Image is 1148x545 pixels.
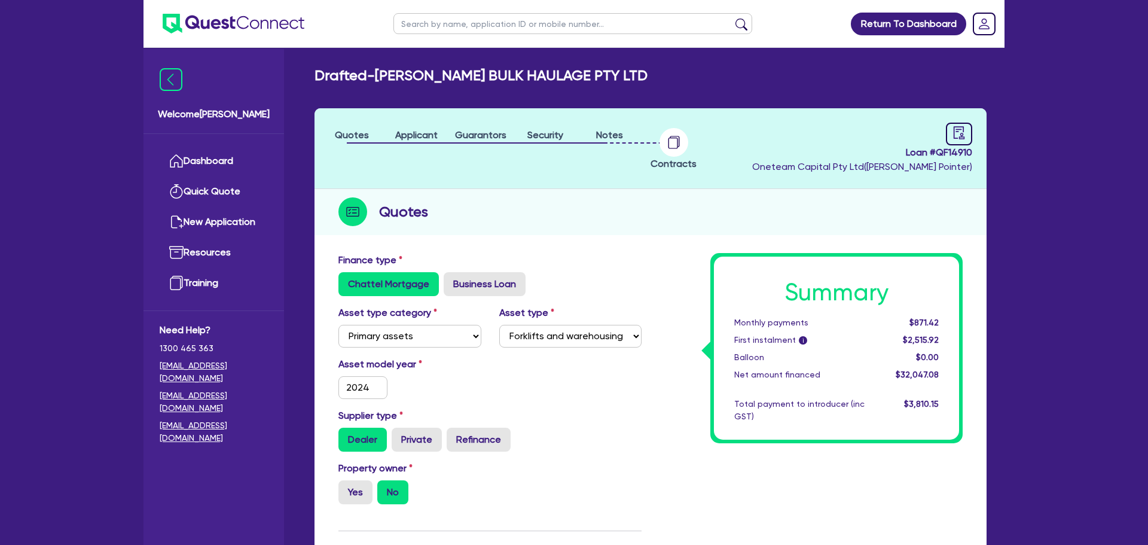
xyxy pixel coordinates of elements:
[160,323,268,337] span: Need Help?
[909,318,939,327] span: $871.42
[447,428,511,452] label: Refinance
[444,272,526,296] label: Business Loan
[160,68,182,91] img: icon-menu-close
[160,342,268,355] span: 1300 465 363
[650,127,697,172] button: Contracts
[160,389,268,415] a: [EMAIL_ADDRESS][DOMAIN_NAME]
[946,123,972,145] a: audit
[338,197,367,226] img: step-icon
[916,352,939,362] span: $0.00
[395,127,438,143] button: Applicant
[395,129,438,141] span: Applicant
[169,276,184,290] img: training
[338,409,403,423] label: Supplier type
[169,245,184,260] img: resources
[338,306,437,320] label: Asset type category
[160,360,268,385] a: [EMAIL_ADDRESS][DOMAIN_NAME]
[169,215,184,229] img: new-application
[651,158,697,169] span: Contracts
[338,253,402,267] label: Finance type
[158,107,270,121] span: Welcome [PERSON_NAME]
[725,316,874,329] div: Monthly payments
[725,351,874,364] div: Balloon
[338,428,387,452] label: Dealer
[335,129,369,141] span: Quotes
[596,129,623,141] span: Notes
[725,398,874,423] div: Total payment to introducer (inc GST)
[799,336,807,345] span: i
[903,335,939,345] span: $2,515.92
[596,127,624,143] button: Notes
[377,480,408,504] label: No
[169,184,184,199] img: quick-quote
[527,129,563,141] span: Security
[338,461,413,476] label: Property owner
[455,129,506,141] span: Guarantors
[499,306,554,320] label: Asset type
[338,480,373,504] label: Yes
[752,161,972,172] span: Oneteam Capital Pty Ltd ( [PERSON_NAME] Pointer )
[160,146,268,176] a: Dashboard
[338,272,439,296] label: Chattel Mortgage
[393,13,752,34] input: Search by name, application ID or mobile number...
[752,145,972,160] span: Loan # QF14910
[315,67,648,84] h2: Drafted - [PERSON_NAME] BULK HAULAGE PTY LTD
[160,176,268,207] a: Quick Quote
[379,201,428,223] h2: Quotes
[725,369,874,381] div: Net amount financed
[527,127,564,143] button: Security
[734,278,939,307] h1: Summary
[896,370,939,379] span: $32,047.08
[969,8,1000,39] a: Dropdown toggle
[160,268,268,299] a: Training
[160,238,268,268] a: Resources
[952,126,966,139] span: audit
[160,207,268,238] a: New Application
[163,14,304,34] img: quest-connect-logo-blue
[329,357,490,372] label: Asset model year
[904,399,939,409] span: $3,810.15
[392,428,442,452] label: Private
[454,127,507,143] button: Guarantors
[725,334,874,346] div: First instalment
[334,127,370,143] button: Quotes
[851,13,966,35] a: Return To Dashboard
[160,419,268,444] a: [EMAIL_ADDRESS][DOMAIN_NAME]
